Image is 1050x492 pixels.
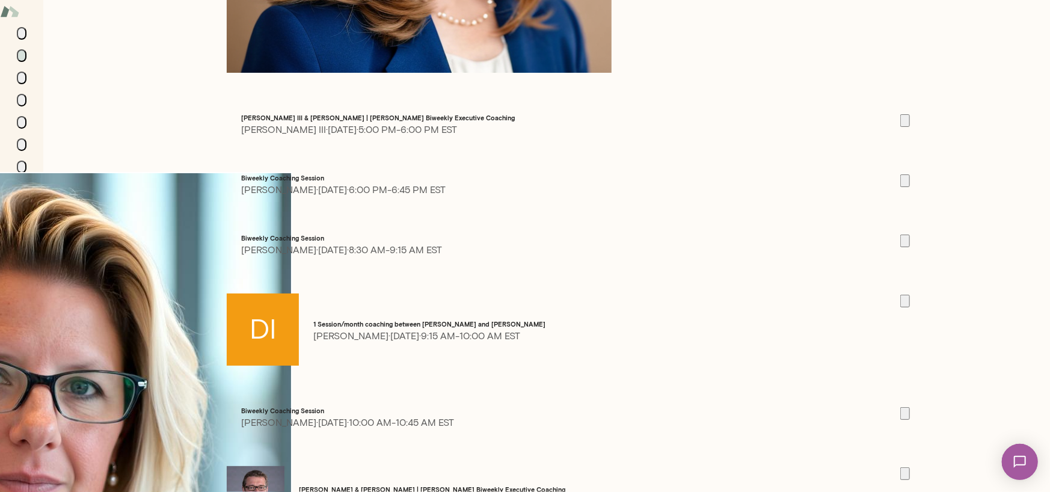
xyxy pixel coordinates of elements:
p: [PERSON_NAME] · [DATE] · 10:00 AM-10:45 AM EST [241,416,454,430]
p: [PERSON_NAME] · [DATE] · 6:00 PM-6:45 PM EST [241,183,446,197]
button: Insights [17,94,26,106]
h6: 1 Session/month coaching between [PERSON_NAME] and [PERSON_NAME] [313,319,900,329]
button: Home [17,27,26,40]
h6: [PERSON_NAME] III & [PERSON_NAME] | [PERSON_NAME] Biweekly Executive Coaching [241,113,900,123]
p: [PERSON_NAME] III · [DATE] · 5:00 PM-6:00 PM EST [241,123,457,137]
h6: Biweekly Coaching Session [241,406,900,416]
p: [PERSON_NAME] · [DATE] · 8:30 AM-9:15 AM EST [241,243,442,257]
p: [PERSON_NAME] · [DATE] · 9:15 AM-10:00 AM EST [313,329,520,343]
button: Coach app [17,161,26,173]
h6: Biweekly Coaching Session [241,173,900,183]
button: Growth Plan [17,72,26,84]
button: Documents [17,116,26,129]
button: Sessions [17,49,26,62]
button: Members [17,138,26,151]
h6: Biweekly Coaching Session [241,233,900,243]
